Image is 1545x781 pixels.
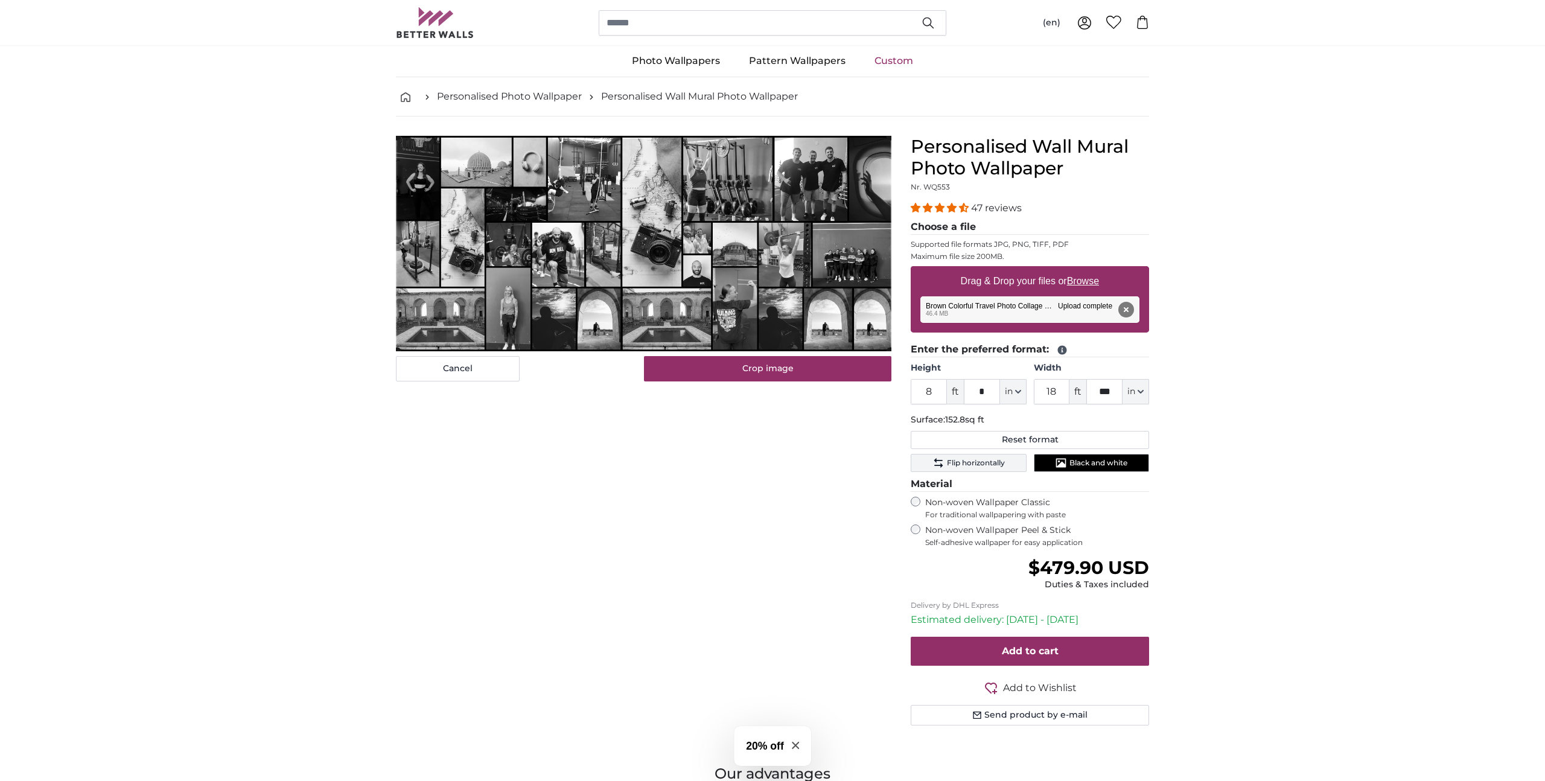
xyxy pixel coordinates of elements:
span: 4.38 stars [911,202,971,214]
p: Delivery by DHL Express [911,601,1149,610]
div: Duties & Taxes included [1028,579,1149,591]
span: ft [1069,379,1086,404]
button: Add to cart [911,637,1149,666]
img: Betterwalls [396,7,474,38]
span: Black and white [1069,458,1127,468]
label: Drag & Drop your files or [956,269,1104,293]
span: in [1005,386,1013,398]
span: 152.8sq ft [945,414,984,425]
legend: Choose a file [911,220,1149,235]
p: Maximum file size 200MB. [911,252,1149,261]
p: Surface: [911,414,1149,426]
button: (en) [1033,12,1070,34]
span: Add to Wishlist [1003,681,1077,695]
span: ft [947,379,964,404]
button: Add to Wishlist [911,680,1149,695]
h1: Personalised Wall Mural Photo Wallpaper [911,136,1149,179]
p: Estimated delivery: [DATE] - [DATE] [911,613,1149,627]
span: Nr. WQ553 [911,182,950,191]
span: 47 reviews [971,202,1022,214]
button: Crop image [644,356,892,381]
a: Photo Wallpapers [617,45,734,77]
button: in [1000,379,1027,404]
legend: Enter the preferred format: [911,342,1149,357]
a: Custom [860,45,928,77]
a: Personalised Wall Mural Photo Wallpaper [601,89,798,104]
label: Non-woven Wallpaper Classic [925,497,1149,520]
label: Non-woven Wallpaper Peel & Stick [925,524,1149,547]
legend: Material [911,477,1149,492]
button: Cancel [396,356,520,381]
button: Reset format [911,431,1149,449]
label: Height [911,362,1026,374]
nav: breadcrumbs [396,77,1149,116]
span: Add to cart [1002,645,1059,657]
button: Flip horizontally [911,454,1026,472]
span: $479.90 USD [1028,556,1149,579]
a: Personalised Photo Wallpaper [437,89,582,104]
a: Pattern Wallpapers [734,45,860,77]
span: in [1127,386,1135,398]
p: Supported file formats JPG, PNG, TIFF, PDF [911,240,1149,249]
button: Send product by e-mail [911,705,1149,725]
span: For traditional wallpapering with paste [925,510,1149,520]
span: Self-adhesive wallpaper for easy application [925,538,1149,547]
label: Width [1034,362,1149,374]
span: Flip horizontally [947,458,1005,468]
button: in [1123,379,1149,404]
button: Black and white [1034,454,1149,472]
u: Browse [1067,276,1099,286]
